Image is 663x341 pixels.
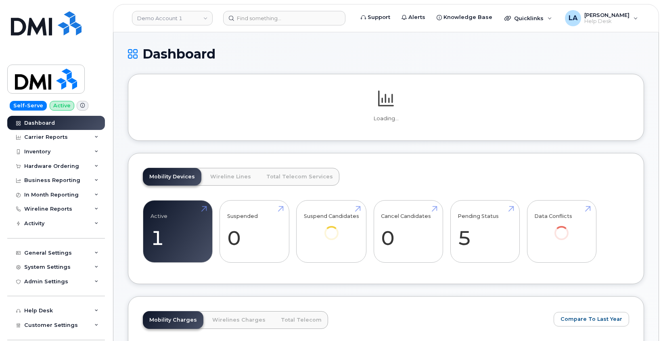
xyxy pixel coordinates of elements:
[204,168,257,186] a: Wireline Lines
[561,315,622,323] span: Compare To Last Year
[206,311,272,329] a: Wirelines Charges
[143,168,201,186] a: Mobility Devices
[554,312,629,326] button: Compare To Last Year
[128,47,644,61] h1: Dashboard
[304,205,359,251] a: Suspend Candidates
[260,168,339,186] a: Total Telecom Services
[534,205,589,251] a: Data Conflicts
[274,311,328,329] a: Total Telecom
[458,205,512,258] a: Pending Status 5
[143,311,203,329] a: Mobility Charges
[143,115,629,122] p: Loading...
[151,205,205,258] a: Active 1
[381,205,435,258] a: Cancel Candidates 0
[227,205,282,258] a: Suspended 0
